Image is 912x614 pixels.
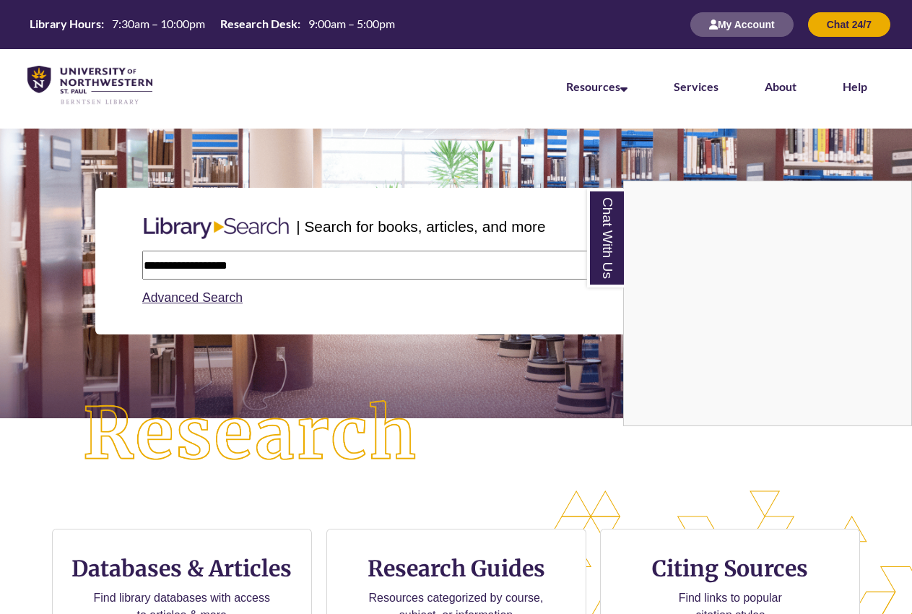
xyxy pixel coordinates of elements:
[765,79,796,93] a: About
[27,66,152,105] img: UNWSP Library Logo
[566,79,627,93] a: Resources
[674,79,718,93] a: Services
[587,189,624,287] a: Chat With Us
[623,181,912,426] div: Chat With Us
[843,79,867,93] a: Help
[624,181,911,425] iframe: Chat Widget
